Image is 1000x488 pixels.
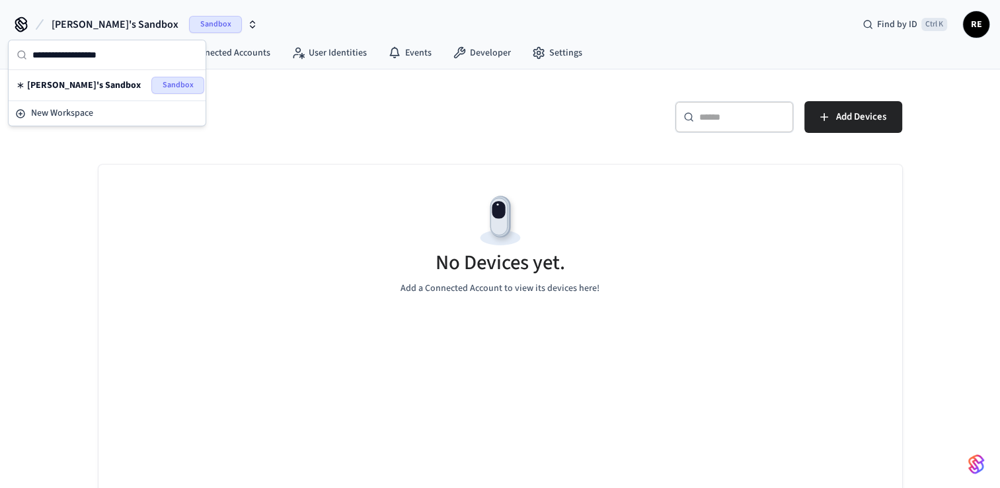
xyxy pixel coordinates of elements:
[189,16,242,33] span: Sandbox
[836,108,886,126] span: Add Devices
[442,41,521,65] a: Developer
[804,101,902,133] button: Add Devices
[963,11,989,38] button: RE
[281,41,377,65] a: User Identities
[521,41,593,65] a: Settings
[9,70,206,101] div: Suggestions
[968,454,984,475] img: SeamLogoGradient.69752ec5.svg
[161,41,281,65] a: Connected Accounts
[27,79,141,92] span: [PERSON_NAME]'s Sandbox
[52,17,178,32] span: [PERSON_NAME]'s Sandbox
[877,18,917,31] span: Find by ID
[471,191,530,251] img: Devices Empty State
[31,106,93,120] span: New Workspace
[98,101,492,128] h5: Devices
[921,18,947,31] span: Ctrl K
[10,102,204,124] button: New Workspace
[377,41,442,65] a: Events
[151,77,204,94] span: Sandbox
[852,13,958,36] div: Find by IDCtrl K
[401,282,599,296] p: Add a Connected Account to view its devices here!
[964,13,988,36] span: RE
[436,249,565,276] h5: No Devices yet.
